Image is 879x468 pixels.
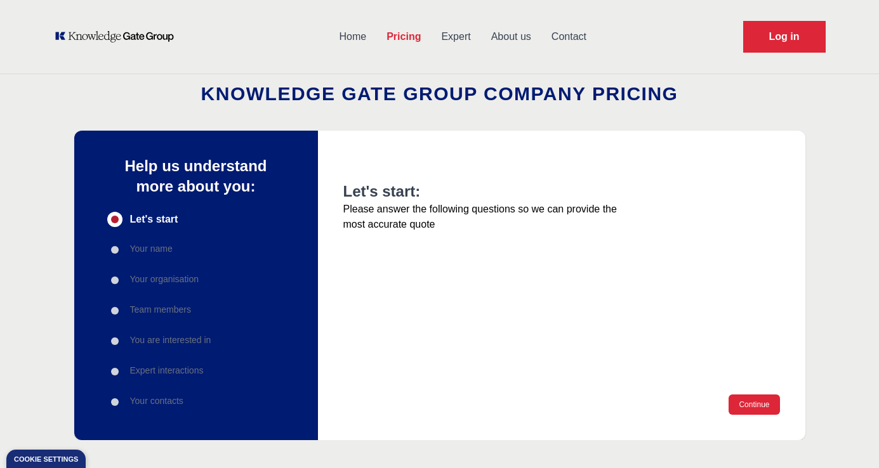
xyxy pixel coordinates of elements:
[376,20,431,53] a: Pricing
[130,394,183,407] p: Your contacts
[743,21,826,53] a: Request Demo
[343,202,628,232] p: Please answer the following questions so we can provide the most accurate quote
[130,212,178,227] span: Let's start
[130,303,191,316] p: Team members
[816,407,879,468] iframe: Chat Widget
[54,30,183,43] a: KOL Knowledge Platform: Talk to Key External Experts (KEE)
[541,20,597,53] a: Contact
[343,181,628,202] h2: Let's start:
[107,212,285,410] div: Progress
[130,273,199,285] p: Your organisation
[14,456,78,463] div: Cookie settings
[729,394,779,415] button: Continue
[329,20,377,53] a: Home
[481,20,541,53] a: About us
[431,20,480,53] a: Expert
[130,242,173,255] p: Your name
[130,364,204,377] p: Expert interactions
[107,156,285,197] p: Help us understand more about you:
[130,334,211,346] p: You are interested in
